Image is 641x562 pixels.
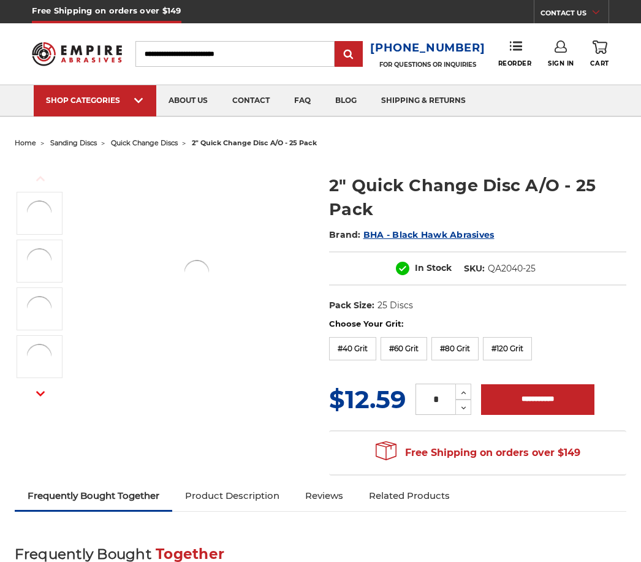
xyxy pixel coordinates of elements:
a: quick change discs [111,139,178,147]
span: In Stock [415,262,452,273]
img: Side view of 2 inch quick change sanding disc showcasing the locking system for easy swap [24,341,55,372]
span: Brand: [329,229,361,240]
img: Empire Abrasives [32,36,121,71]
span: Cart [590,59,609,67]
a: Product Description [172,482,292,509]
div: SHOP CATEGORIES [46,96,144,105]
h1: 2" Quick Change Disc A/O - 25 Pack [329,173,626,221]
input: Submit [336,42,361,67]
a: shipping & returns [369,85,478,116]
span: $12.59 [329,384,406,414]
a: blog [323,85,369,116]
a: [PHONE_NUMBER] [370,39,485,57]
a: sanding discs [50,139,97,147]
img: 2 inch red aluminum oxide quick change sanding discs for metalwork [24,198,55,229]
span: Sign In [548,59,574,67]
p: FOR QUESTIONS OR INQUIRIES [370,61,485,69]
dd: 25 Discs [377,299,413,312]
dt: SKU: [464,262,485,275]
a: CONTACT US [540,6,609,23]
dd: QA2040-25 [488,262,536,275]
a: faq [282,85,323,116]
button: Previous [26,165,55,192]
img: BHA 60 grit 2-inch red quick change disc for metal and wood finishing [24,294,55,324]
img: 2 inch red aluminum oxide quick change sanding discs for metalwork [181,257,212,288]
a: Reviews [292,482,356,509]
label: Choose Your Grit: [329,318,626,330]
a: about us [156,85,220,116]
span: 2" quick change disc a/o - 25 pack [192,139,317,147]
a: BHA - Black Hawk Abrasives [363,229,495,240]
span: Free Shipping on orders over $149 [376,441,580,465]
dt: Pack Size: [329,299,374,312]
a: Related Products [356,482,463,509]
button: Next [26,381,55,407]
a: contact [220,85,282,116]
span: Reorder [498,59,532,67]
a: Reorder [498,40,532,67]
a: home [15,139,36,147]
a: Cart [590,40,609,67]
img: BHA 60 grit 2-inch quick change sanding disc for rapid material removal [24,246,55,276]
a: Frequently Bought Together [15,482,172,509]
